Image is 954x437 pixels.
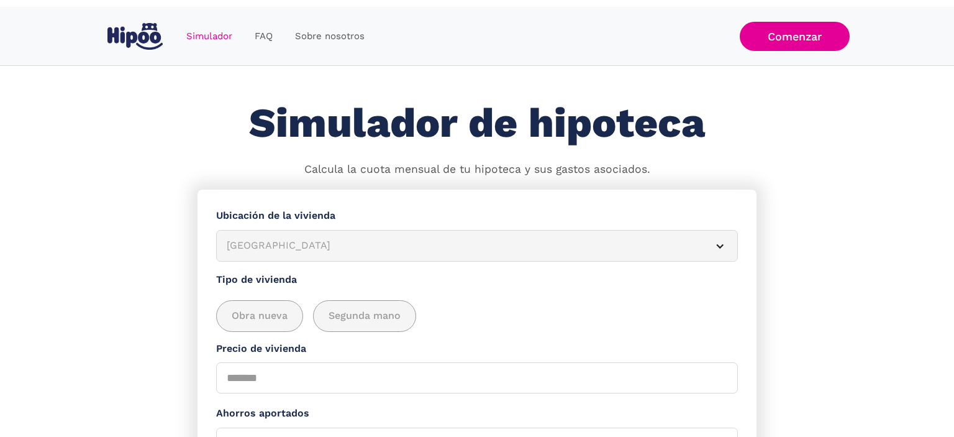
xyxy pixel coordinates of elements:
[104,18,165,55] a: home
[216,230,738,262] article: [GEOGRAPHIC_DATA]
[227,238,697,254] div: [GEOGRAPHIC_DATA]
[216,341,738,357] label: Precio de vivienda
[232,308,288,324] span: Obra nueva
[216,272,738,288] label: Tipo de vivienda
[249,101,705,146] h1: Simulador de hipoteca
[216,406,738,421] label: Ahorros aportados
[243,24,284,48] a: FAQ
[284,24,376,48] a: Sobre nosotros
[175,24,243,48] a: Simulador
[216,208,738,224] label: Ubicación de la vivienda
[216,300,738,332] div: add_description_here
[740,22,850,51] a: Comenzar
[304,162,650,178] p: Calcula la cuota mensual de tu hipoteca y sus gastos asociados.
[329,308,401,324] span: Segunda mano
